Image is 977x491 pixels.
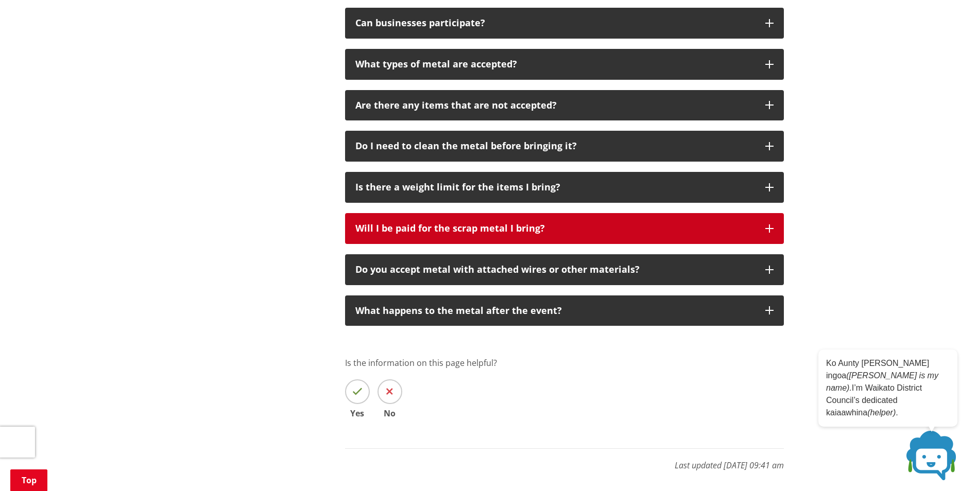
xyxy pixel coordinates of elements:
[355,18,755,28] p: Can businesses participate?
[345,357,784,369] p: Is the information on this page helpful?
[826,357,950,419] p: Ko Aunty [PERSON_NAME] ingoa I’m Waikato District Council’s dedicated kaiaawhina .
[355,265,755,275] div: Do you accept metal with attached wires or other materials?
[826,371,938,392] em: ([PERSON_NAME] is my name).
[355,306,755,316] div: What happens to the metal after the event?
[10,469,47,491] a: Top
[345,49,784,80] button: What types of metal are accepted?
[355,141,755,151] p: Do I need to clean the metal before bringing it?
[345,254,784,285] button: Do you accept metal with attached wires or other materials?
[345,90,784,121] button: Are there any items that are not accepted?
[345,448,784,471] p: Last updated [DATE] 09:41 am
[345,131,784,162] button: Do I need to clean the metal before bringing it?
[378,409,402,417] span: No
[345,409,370,417] span: Yes
[355,100,755,111] p: Are there any items that are not accepted?
[355,223,755,234] div: Will I be paid for the scrap metal I bring?
[867,408,896,417] em: (helper)
[345,8,784,39] button: Can businesses participate?
[345,295,784,326] button: What happens to the metal after the event?
[355,59,755,69] p: What types of metal are accepted?
[345,172,784,203] button: Is there a weight limit for the items I bring?
[345,213,784,244] button: Will I be paid for the scrap metal I bring?
[355,182,755,192] p: Is there a weight limit for the items I bring?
